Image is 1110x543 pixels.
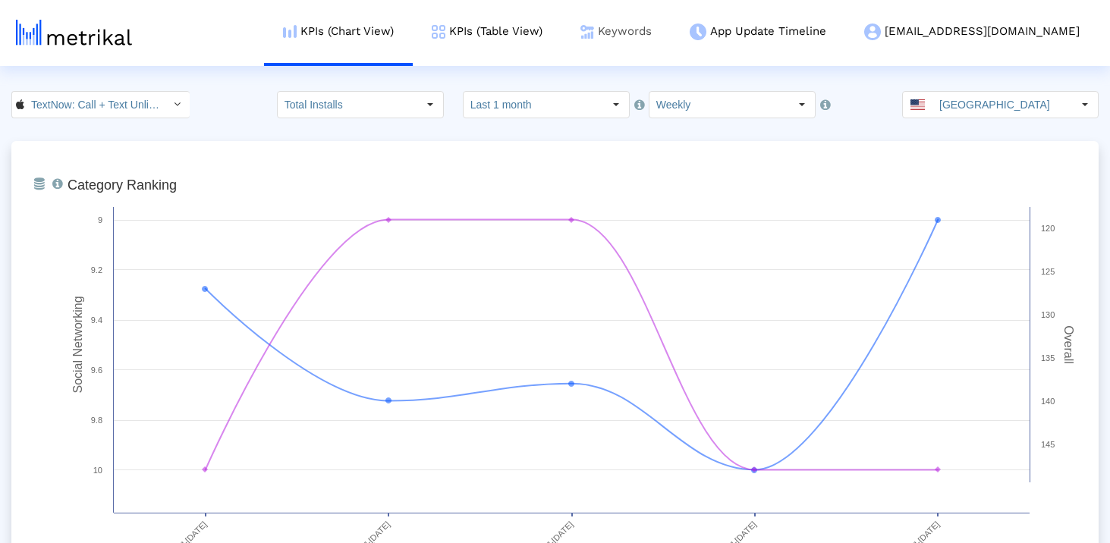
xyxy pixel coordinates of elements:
div: Select [417,92,443,118]
tspan: Overall [1062,325,1075,364]
img: app-update-menu-icon.png [690,24,706,40]
text: 9 [98,215,102,224]
text: 130 [1041,310,1055,319]
text: 145 [1041,440,1055,449]
img: kpi-chart-menu-icon.png [283,25,297,38]
text: 10 [93,466,102,475]
div: Select [603,92,629,118]
text: 135 [1041,353,1055,363]
text: 140 [1041,397,1055,406]
text: 120 [1041,224,1055,233]
text: 9.8 [91,416,102,425]
img: kpi-table-menu-icon.png [432,25,445,39]
img: keywords.png [580,25,594,39]
text: 125 [1041,267,1055,276]
img: metrical-logo-light.png [16,20,132,46]
text: 9.4 [91,315,102,325]
tspan: Category Ranking [68,177,177,193]
div: Select [164,92,190,118]
div: Select [1072,92,1098,118]
tspan: Social Networking [71,296,84,393]
text: 9.6 [91,366,102,375]
div: Select [789,92,815,118]
text: 9.2 [91,265,102,275]
img: my-account-menu-icon.png [864,24,881,40]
